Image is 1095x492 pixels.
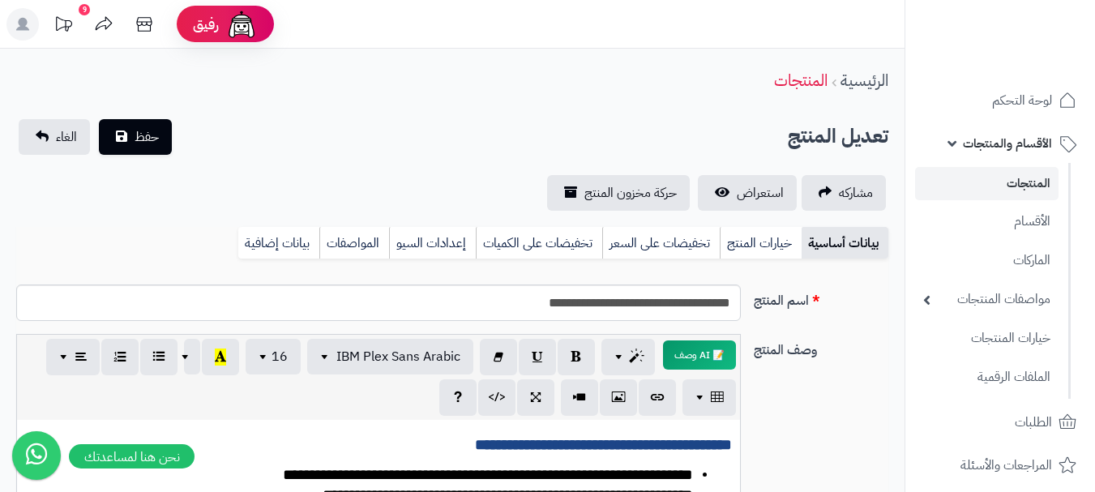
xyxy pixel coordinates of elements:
[602,227,720,259] a: تخفيضات على السعر
[79,4,90,15] div: 9
[915,360,1059,395] a: الملفات الرقمية
[319,227,389,259] a: المواصفات
[307,339,473,374] button: IBM Plex Sans Arabic
[389,227,476,259] a: إعدادات السيو
[788,120,888,153] h2: تعديل المنتج
[915,403,1085,442] a: الطلبات
[246,339,301,374] button: 16
[915,167,1059,200] a: المنتجات
[476,227,602,259] a: تخفيضات على الكميات
[915,282,1059,317] a: مواصفات المنتجات
[960,454,1052,477] span: المراجعات والأسئلة
[336,347,460,366] span: IBM Plex Sans Arabic
[698,175,797,211] a: استعراض
[839,183,873,203] span: مشاركه
[915,243,1059,278] a: الماركات
[915,81,1085,120] a: لوحة التحكم
[992,89,1052,112] span: لوحة التحكم
[547,175,690,211] a: حركة مخزون المنتج
[584,183,677,203] span: حركة مخزون المنتج
[747,334,895,360] label: وصف المنتج
[802,227,888,259] a: بيانات أساسية
[225,8,258,41] img: ai-face.png
[1015,411,1052,434] span: الطلبات
[43,8,83,45] a: تحديثات المنصة
[663,340,736,370] button: 📝 AI وصف
[840,68,888,92] a: الرئيسية
[915,446,1085,485] a: المراجعات والأسئلة
[915,204,1059,239] a: الأقسام
[99,119,172,155] button: حفظ
[135,127,159,147] span: حفظ
[985,44,1080,78] img: logo-2.png
[915,321,1059,356] a: خيارات المنتجات
[747,285,895,310] label: اسم المنتج
[802,175,886,211] a: مشاركه
[193,15,219,34] span: رفيق
[19,119,90,155] a: الغاء
[963,132,1052,155] span: الأقسام والمنتجات
[272,347,288,366] span: 16
[720,227,802,259] a: خيارات المنتج
[774,68,828,92] a: المنتجات
[56,127,77,147] span: الغاء
[238,227,319,259] a: بيانات إضافية
[737,183,784,203] span: استعراض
